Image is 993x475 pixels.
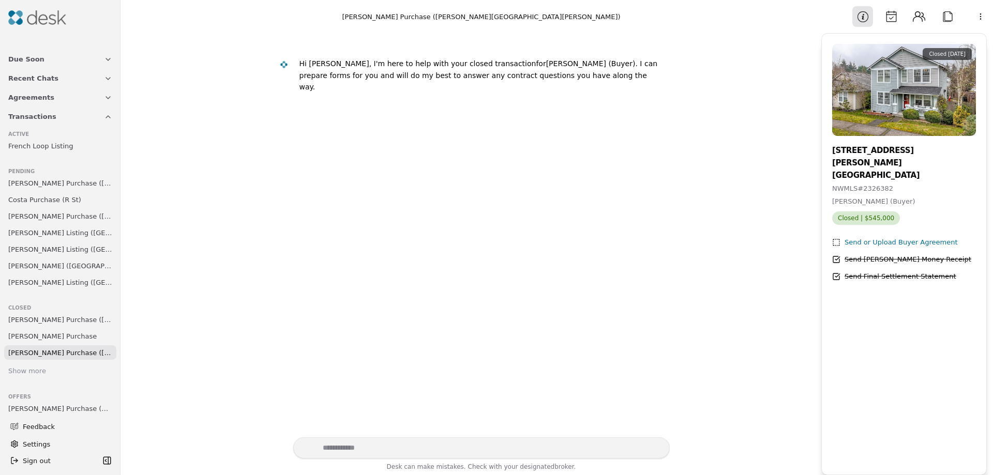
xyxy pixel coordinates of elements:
[536,59,546,68] div: for
[832,237,958,248] button: Send or Upload Buyer Agreement
[8,366,46,377] div: Show more
[8,331,97,342] span: [PERSON_NAME] Purchase
[8,304,112,312] div: Closed
[8,211,112,222] span: [PERSON_NAME] Purchase ([GEOGRAPHIC_DATA])
[845,271,956,282] div: Send Final Settlement Statement
[2,69,118,88] button: Recent Chats
[293,462,670,475] div: Desk can make mistakes. Check with your broker.
[6,452,100,469] button: Sign out
[299,58,661,93] div: [PERSON_NAME] (Buyer)
[8,227,112,238] span: [PERSON_NAME] Listing ([GEOGRAPHIC_DATA])
[6,436,114,452] button: Settings
[923,48,972,60] div: Closed [DATE]
[23,439,50,450] span: Settings
[8,111,56,122] span: Transactions
[8,10,66,25] img: Desk
[23,421,106,432] span: Feedback
[8,314,112,325] span: [PERSON_NAME] Purchase ([US_STATE] Rd)
[8,130,112,139] div: Active
[299,59,536,68] div: Hi [PERSON_NAME], I'm here to help with your closed transaction
[845,237,958,248] div: Send or Upload Buyer Agreement
[8,277,112,288] span: [PERSON_NAME] Listing ([GEOGRAPHIC_DATA])
[8,347,112,358] span: [PERSON_NAME] Purchase ([PERSON_NAME][GEOGRAPHIC_DATA][PERSON_NAME])
[8,167,112,176] div: Pending
[4,417,112,436] button: Feedback
[8,73,58,84] span: Recent Chats
[2,88,118,107] button: Agreements
[8,194,81,205] span: Costa Purchase (R St)
[8,141,73,151] span: French Loop Listing
[8,261,112,271] span: [PERSON_NAME] ([GEOGRAPHIC_DATA])
[520,463,554,470] span: designated
[845,254,971,265] div: Send [PERSON_NAME] Money Receipt
[299,59,658,91] div: . I can prepare forms for you and will do my best to answer any contract questions you have along...
[2,50,118,69] button: Due Soon
[8,92,54,103] span: Agreements
[293,437,670,458] textarea: Write your prompt here
[2,107,118,126] button: Transactions
[8,244,112,255] span: [PERSON_NAME] Listing ([GEOGRAPHIC_DATA])
[832,183,976,194] div: NWMLS # 2326382
[832,197,915,205] span: [PERSON_NAME] (Buyer)
[832,211,900,225] span: Closed | $545,000
[279,60,288,69] img: Desk
[832,44,976,136] img: Property
[832,144,976,169] div: [STREET_ADDRESS][PERSON_NAME]
[8,393,112,401] div: Offers
[8,178,112,189] span: [PERSON_NAME] Purchase ([GEOGRAPHIC_DATA])
[23,455,51,466] span: Sign out
[342,11,620,22] div: [PERSON_NAME] Purchase ([PERSON_NAME][GEOGRAPHIC_DATA][PERSON_NAME])
[832,169,976,181] div: [GEOGRAPHIC_DATA]
[8,54,44,65] span: Due Soon
[8,403,112,414] span: [PERSON_NAME] Purchase (199th St)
